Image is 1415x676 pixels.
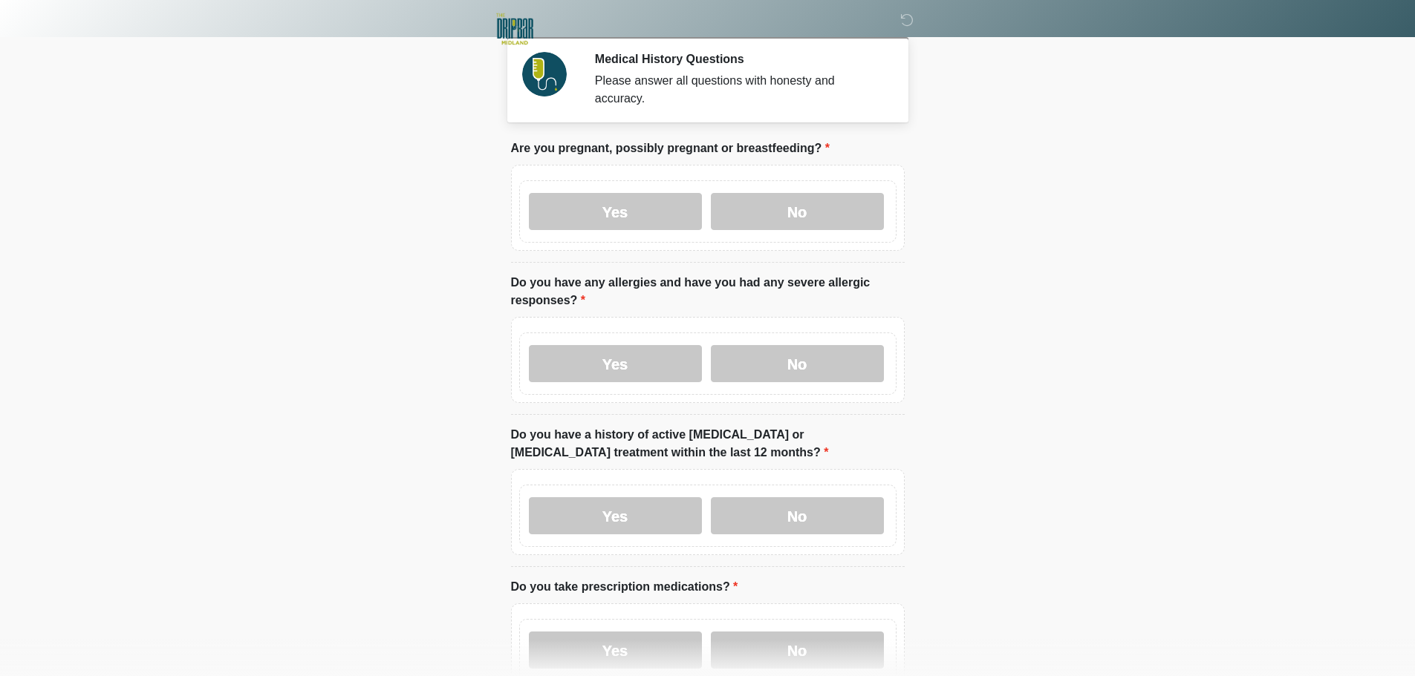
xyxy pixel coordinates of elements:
[529,631,702,669] label: Yes
[711,345,884,382] label: No
[711,497,884,534] label: No
[711,193,884,230] label: No
[711,631,884,669] label: No
[529,193,702,230] label: Yes
[511,578,738,596] label: Do you take prescription medications?
[511,274,905,309] label: Do you have any allergies and have you had any severe allergic responses?
[511,426,905,462] label: Do you have a history of active [MEDICAL_DATA] or [MEDICAL_DATA] treatment within the last 12 mon...
[496,11,533,48] img: The DRIPBaR Midland Logo
[529,345,702,382] label: Yes
[511,140,830,157] label: Are you pregnant, possibly pregnant or breastfeeding?
[522,52,567,96] img: Agent Avatar
[529,497,702,534] label: Yes
[595,72,882,108] div: Please answer all questions with honesty and accuracy.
